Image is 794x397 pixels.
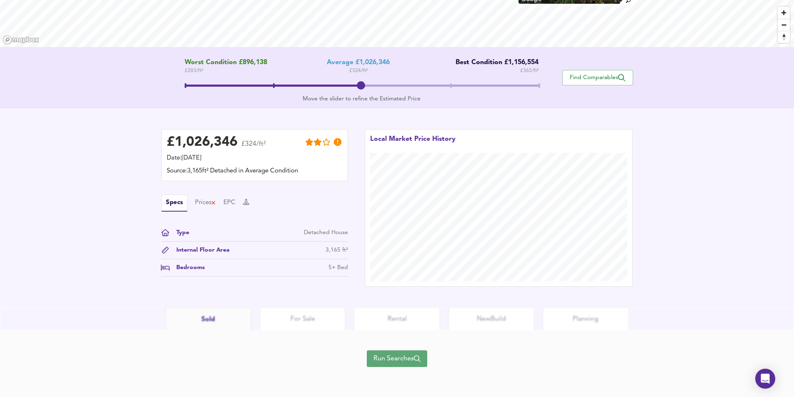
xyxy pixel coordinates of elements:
[241,141,266,153] span: £324/ft²
[185,67,267,75] span: £ 283 / ft²
[304,228,348,237] div: Detached House
[778,31,790,43] button: Reset bearing to north
[167,154,343,163] div: Date: [DATE]
[185,59,267,67] span: Worst Condition £896,138
[195,198,216,207] button: Prices
[349,67,368,75] span: £ 324 / ft²
[562,70,633,85] button: Find Comparables
[778,19,790,31] button: Zoom out
[755,369,775,389] div: Open Intercom Messenger
[449,59,539,67] div: Best Condition £1,156,554
[567,74,629,82] span: Find Comparables
[373,353,421,365] span: Run Searches
[167,136,238,149] div: £ 1,026,346
[367,350,427,367] button: Run Searches
[778,7,790,19] button: Zoom in
[170,246,230,255] div: Internal Floor Area
[370,135,456,153] div: Local Market Price History
[328,263,348,272] div: 5+ Bed
[520,67,539,75] span: £ 365 / ft²
[3,35,39,45] a: Mapbox homepage
[185,95,539,103] div: Move the slider to refine the Estimated Price
[161,195,188,212] button: Specs
[167,167,343,176] div: Source: 3,165ft² Detached in Average Condition
[170,228,189,237] div: Type
[170,263,205,272] div: Bedrooms
[326,246,348,255] div: 3,165 ft²
[327,59,390,67] div: Average £1,026,346
[223,198,235,207] button: EPC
